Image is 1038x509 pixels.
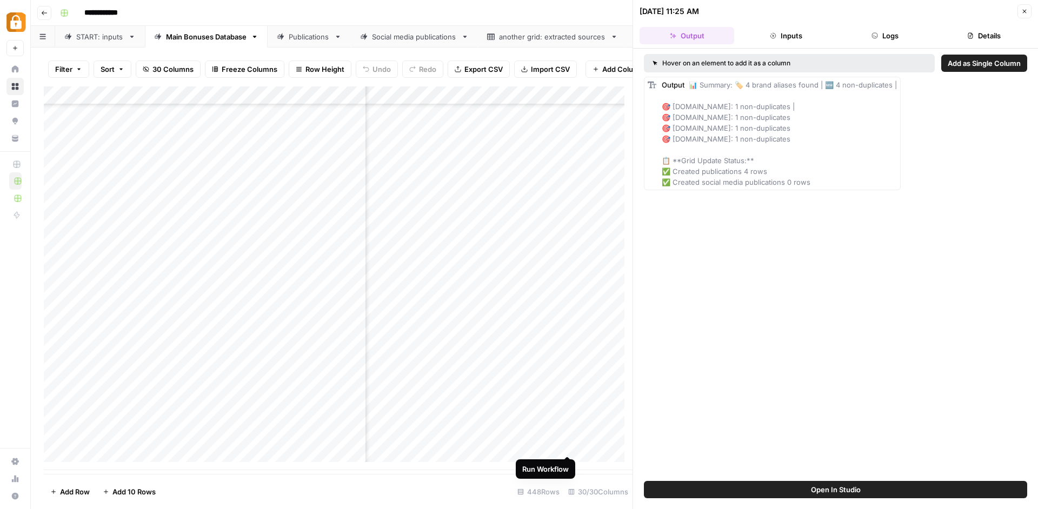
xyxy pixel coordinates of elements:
[640,6,699,17] div: [DATE] 11:25 AM
[166,31,247,42] div: Main Bonuses Database
[55,64,72,75] span: Filter
[513,483,564,500] div: 448 Rows
[811,484,861,495] span: Open In Studio
[6,453,24,470] a: Settings
[585,61,651,78] button: Add Column
[356,61,398,78] button: Undo
[531,64,570,75] span: Import CSV
[464,64,503,75] span: Export CSV
[6,470,24,487] a: Usage
[653,58,859,68] div: Hover on an element to add it as a column
[6,61,24,78] a: Home
[644,481,1027,498] button: Open In Studio
[941,55,1027,72] button: Add as Single Column
[738,27,833,44] button: Inputs
[96,483,162,500] button: Add 10 Rows
[478,26,627,48] a: another grid: extracted sources
[101,64,115,75] span: Sort
[60,486,90,497] span: Add Row
[838,27,933,44] button: Logs
[662,81,897,186] span: 📊 Summary: 🏷️ 4 brand aliases found | 🆕 4 non-duplicates | 🎯 [DOMAIN_NAME]: 1 non-duplicates | 🎯 ...
[289,61,351,78] button: Row Height
[514,61,577,78] button: Import CSV
[662,81,684,89] span: Output
[205,61,284,78] button: Freeze Columns
[6,78,24,95] a: Browse
[145,26,268,48] a: Main Bonuses Database
[268,26,351,48] a: Publications
[6,95,24,112] a: Insights
[6,12,26,32] img: Adzz Logo
[499,31,606,42] div: another grid: extracted sources
[305,64,344,75] span: Row Height
[44,483,96,500] button: Add Row
[448,61,510,78] button: Export CSV
[222,64,277,75] span: Freeze Columns
[76,31,124,42] div: START: inputs
[6,130,24,147] a: Your Data
[136,61,201,78] button: 30 Columns
[937,27,1032,44] button: Details
[48,61,89,78] button: Filter
[112,486,156,497] span: Add 10 Rows
[152,64,194,75] span: 30 Columns
[402,61,443,78] button: Redo
[522,464,569,474] div: Run Workflow
[564,483,633,500] div: 30/30 Columns
[94,61,131,78] button: Sort
[351,26,478,48] a: Social media publications
[419,64,436,75] span: Redo
[640,27,734,44] button: Output
[372,31,457,42] div: Social media publications
[948,58,1021,69] span: Add as Single Column
[602,64,644,75] span: Add Column
[372,64,391,75] span: Undo
[289,31,330,42] div: Publications
[6,112,24,130] a: Opportunities
[55,26,145,48] a: START: inputs
[6,487,24,505] button: Help + Support
[6,9,24,36] button: Workspace: Adzz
